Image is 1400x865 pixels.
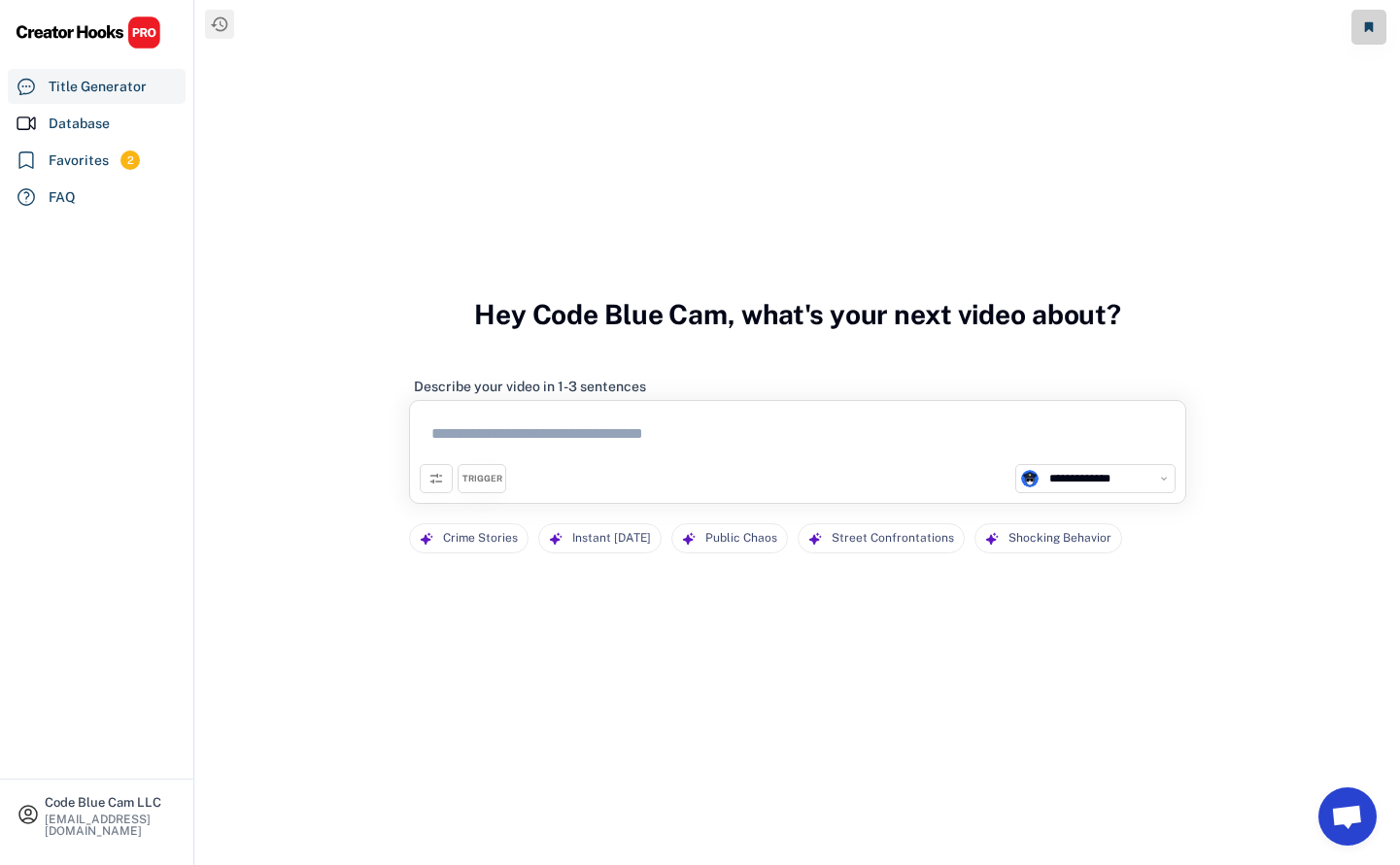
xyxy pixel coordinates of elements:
div: Title Generator [49,77,147,97]
div: Crime Stories [443,524,518,552]
div: Shocking Behavior [1008,524,1111,552]
div: [EMAIL_ADDRESS][DOMAIN_NAME] [45,814,177,837]
div: Instant [DATE] [572,524,651,552]
div: Code Blue Cam LLC [45,796,177,809]
a: Open chat [1318,787,1377,846]
div: Favorites [49,150,109,171]
img: unnamed.jpg [1021,470,1039,487]
div: 2 [120,152,140,169]
div: Database [49,114,110,134]
div: FAQ [49,187,76,208]
h3: Hey Code Blue Cam, what's your next video about? [474,278,1121,351]
div: Street Confrontations [832,524,954,552]
div: Describe your video in 1-3 sentences [414,378,646,395]
div: Public Chaos [705,524,777,552]
img: CHPRO%20Logo.svg [16,16,161,50]
div: TRIGGER [462,473,502,485]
